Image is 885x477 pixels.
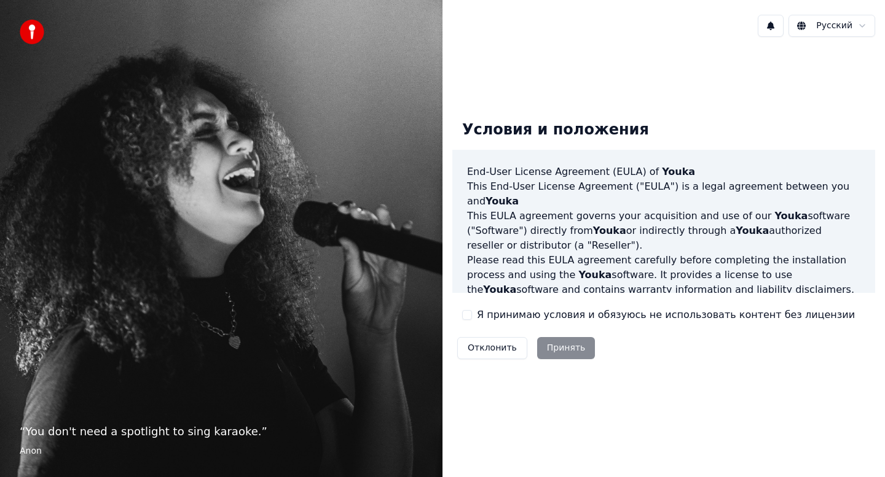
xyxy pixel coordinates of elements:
span: Youka [593,225,626,236]
span: Youka [486,195,519,207]
span: Youka [662,166,695,177]
span: Youka [774,210,808,222]
p: “ You don't need a spotlight to sing karaoke. ” [20,423,423,440]
label: Я принимаю условия и обязуюсь не использовать контент без лицензии [477,308,855,322]
img: youka [20,20,44,44]
span: Youka [483,284,516,295]
span: Youka [578,269,612,281]
button: Отклонить [457,337,527,359]
p: This EULA agreement governs your acquisition and use of our software ("Software") directly from o... [467,209,860,253]
p: This End-User License Agreement ("EULA") is a legal agreement between you and [467,179,860,209]
h3: End-User License Agreement (EULA) of [467,165,860,179]
footer: Anon [20,445,423,457]
p: Please read this EULA agreement carefully before completing the installation process and using th... [467,253,860,297]
span: Youka [736,225,769,236]
div: Условия и положения [452,111,659,150]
